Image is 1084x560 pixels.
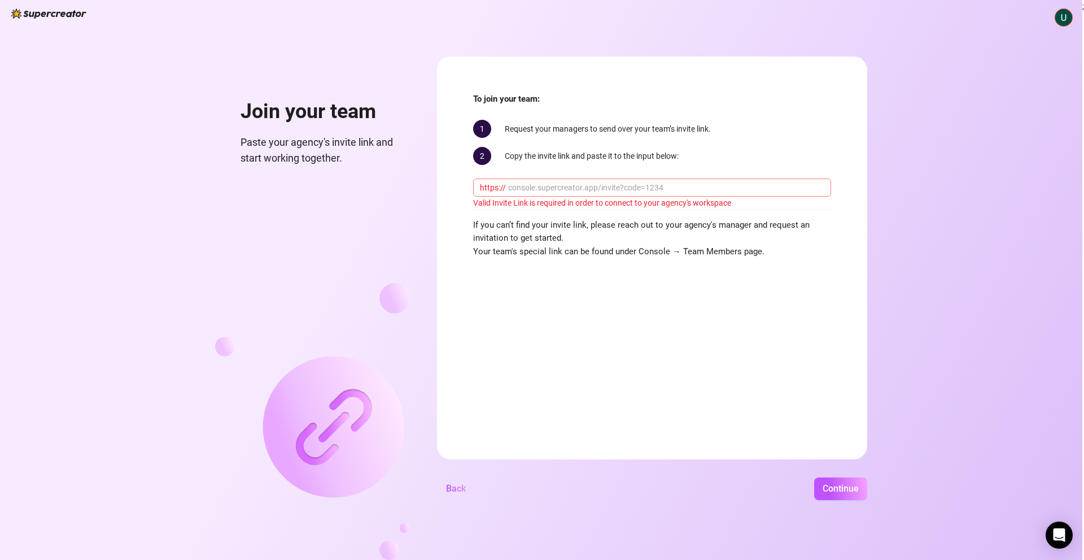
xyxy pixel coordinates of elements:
div: Open Intercom Messenger [1046,522,1073,549]
span: Continue [823,483,859,494]
span: 2 [473,147,491,165]
span: If you can’t find your invite link, please reach out to your agency's manager and request an invi... [473,219,831,259]
span: https:// [480,181,506,194]
strong: To join your team: [473,94,540,104]
span: Back [446,483,466,494]
h1: Join your team [241,99,410,124]
button: Continue [814,477,867,500]
button: Back [437,477,475,500]
div: Copy the invite link and paste it to the input below: [473,147,831,165]
div: Valid Invite Link is required in order to connect to your agency's workspace [473,197,831,209]
input: console.supercreator.app/invite?code=1234 [508,181,824,194]
img: ACg8ocLgMbf0DWCv7qwdZy3d2NlhVZNF_WmnANUA_wnAlRKRCMBRrw=s96-c [1055,9,1072,26]
div: Request your managers to send over your team’s invite link. [473,120,831,138]
span: 1 [473,120,491,138]
img: logo [11,8,86,19]
span: Paste your agency's invite link and start working together. [241,134,410,167]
